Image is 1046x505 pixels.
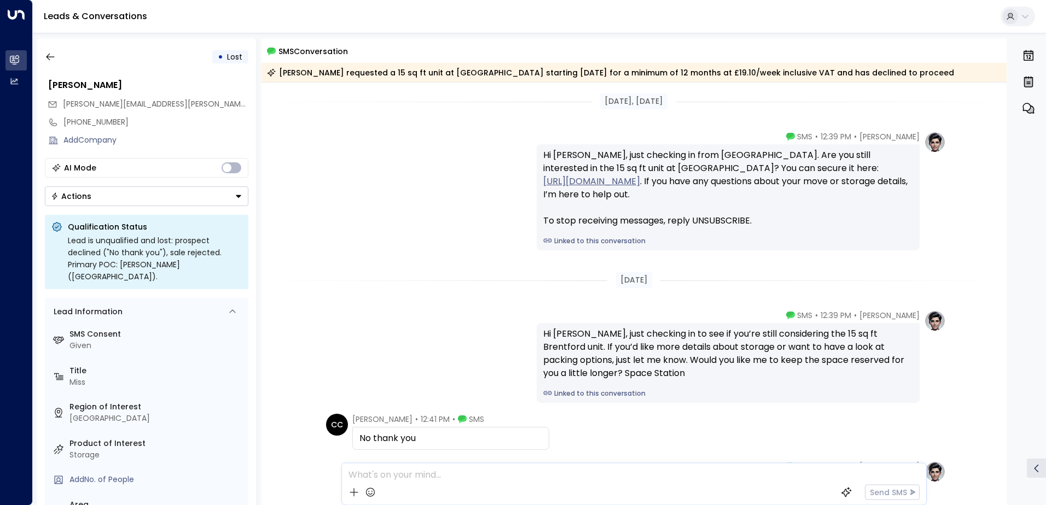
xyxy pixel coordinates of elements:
div: AddCompany [63,134,248,146]
div: [DATE], [DATE] [600,93,667,109]
div: Hi [PERSON_NAME], just checking in to see if you’re still considering the 15 sq ft Brentford unit... [543,327,913,380]
p: Qualification Status [68,221,242,232]
button: Actions [45,186,248,206]
span: SMS Conversation [278,45,348,57]
span: [PERSON_NAME] [859,310,920,321]
span: 12:39 PM [821,131,851,142]
div: AddNo. of People [69,474,244,485]
span: • [854,131,857,142]
a: Linked to this conversation [543,236,913,246]
img: profile-logo.png [924,310,946,332]
a: [URL][DOMAIN_NAME] [543,175,640,188]
span: • [815,310,818,321]
span: 12:39 PM [821,310,851,321]
div: [DATE] [616,272,652,288]
span: SMS [797,131,812,142]
label: Title [69,365,244,377]
div: Button group with a nested menu [45,186,248,206]
label: Region of Interest [69,401,244,413]
div: Lead is unqualified and lost: prospect declined ("No thank you"), sale rejected. Primary POC: [PE... [68,234,242,283]
div: Actions [51,191,91,201]
span: • [815,461,817,472]
img: profile-logo.png [924,131,946,153]
span: SMS [797,310,812,321]
span: • [415,414,418,425]
span: Lost [227,51,242,62]
span: • [815,131,818,142]
span: SMS [797,461,812,472]
span: [PERSON_NAME] [859,131,920,142]
span: [PERSON_NAME] [859,461,920,472]
div: Given [69,340,244,351]
div: [PHONE_NUMBER] [63,116,248,128]
label: Product of Interest [69,438,244,449]
img: profile-logo.png [924,461,946,483]
div: [GEOGRAPHIC_DATA] [69,413,244,424]
span: • [854,310,857,321]
span: • [452,414,455,425]
div: [PERSON_NAME] requested a 15 sq ft unit at [GEOGRAPHIC_DATA] starting [DATE] for a minimum of 12 ... [267,67,954,78]
span: 12:43 PM [820,461,851,472]
div: No thank you [359,432,542,445]
span: [PERSON_NAME] [352,414,412,425]
div: CC [326,414,348,436]
div: Miss [69,377,244,388]
div: Storage [69,449,244,461]
label: SMS Consent [69,328,244,340]
div: [PERSON_NAME] [48,79,248,92]
span: • [854,461,857,472]
span: 12:41 PM [421,414,450,425]
span: SMS [469,414,484,425]
div: AI Mode [64,162,96,173]
span: [PERSON_NAME][EMAIL_ADDRESS][PERSON_NAME][DOMAIN_NAME] [63,98,310,109]
div: • [218,47,223,67]
div: Lead Information [50,306,123,318]
a: Linked to this conversation [543,389,913,398]
a: Leads & Conversations [44,10,147,22]
div: Hi [PERSON_NAME], just checking in from [GEOGRAPHIC_DATA]. Are you still interested in the 15 sq ... [543,149,913,227]
span: coyne.carleen@gmail.com [63,98,248,110]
